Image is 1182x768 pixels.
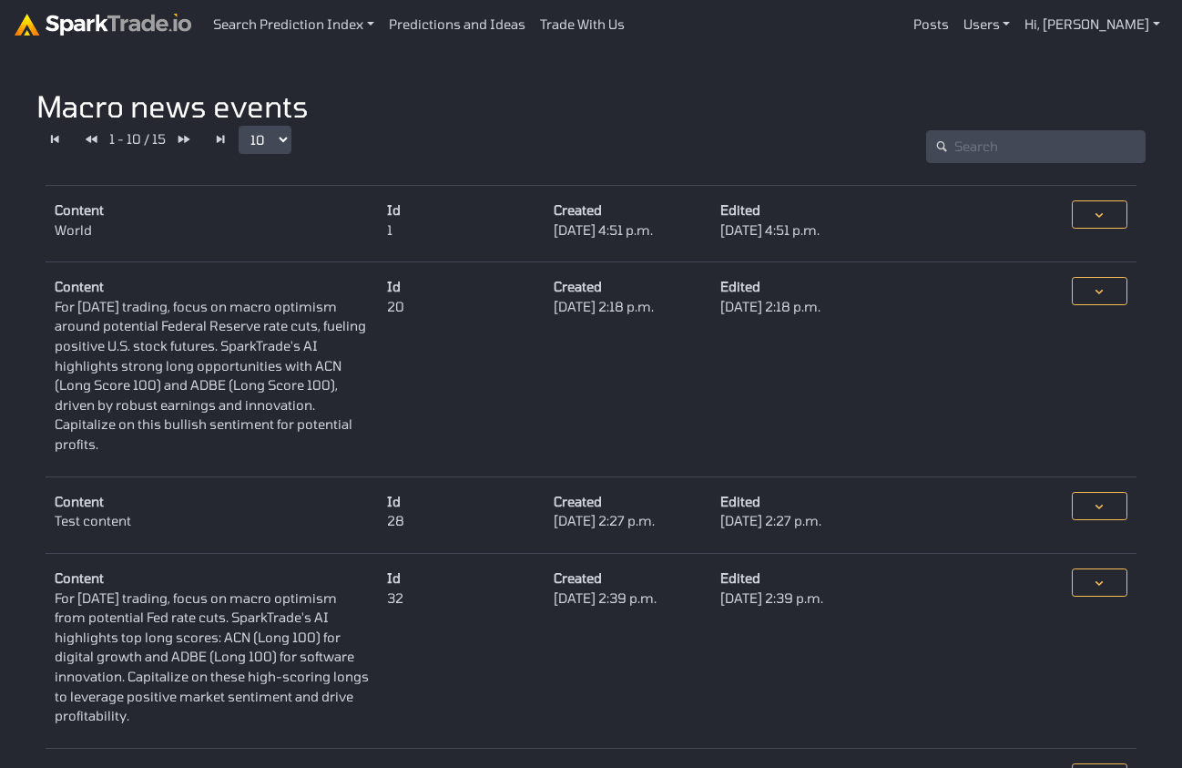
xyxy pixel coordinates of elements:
[720,220,869,241] dd: [DATE] 4:51 p.m.
[956,7,1018,42] a: Users
[554,200,702,220] dt: Created
[387,511,535,531] dd: 28
[720,589,869,609] dd: [DATE] 2:39 p.m.
[720,492,869,512] dt: Edited
[387,492,535,512] dt: Id
[554,492,702,512] dt: Created
[720,200,869,220] dt: Edited
[554,220,702,241] dd: [DATE] 4:51 p.m.
[109,129,166,149] span: 1 - 10 / 15
[55,277,369,297] dt: Content
[533,7,632,42] a: Trade With Us
[926,130,1146,163] input: Search
[387,220,535,241] dd: 1
[720,568,869,589] dt: Edited
[720,277,869,297] dt: Edited
[554,511,702,531] dd: [DATE] 2:27 p.m.
[554,297,702,317] dd: [DATE] 2:18 p.m.
[720,297,869,317] dd: [DATE] 2:18 p.m.
[387,589,535,609] dd: 32
[387,297,535,317] dd: 20
[554,277,702,297] dt: Created
[55,511,369,531] dd: Test content
[55,589,369,726] dd: For [DATE] trading, focus on macro optimism from potential Fed rate cuts. SparkTrade's AI highlig...
[554,568,702,589] dt: Created
[55,297,369,455] dd: For [DATE] trading, focus on macro optimism around potential Federal Reserve rate cuts, fueling p...
[55,220,369,241] dd: World
[15,14,191,36] img: sparktrade.png
[382,7,533,42] a: Predictions and Ideas
[906,7,956,42] a: Posts
[36,88,309,123] h2: Macro news events
[387,568,535,589] dt: Id
[720,511,869,531] dd: [DATE] 2:27 p.m.
[55,492,369,512] dt: Content
[55,200,369,220] dt: Content
[206,7,382,42] a: Search Prediction Index
[387,200,535,220] dt: Id
[554,589,702,609] dd: [DATE] 2:39 p.m.
[55,568,369,589] dt: Content
[1017,7,1167,42] a: Hi, [PERSON_NAME]
[387,277,535,297] dt: Id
